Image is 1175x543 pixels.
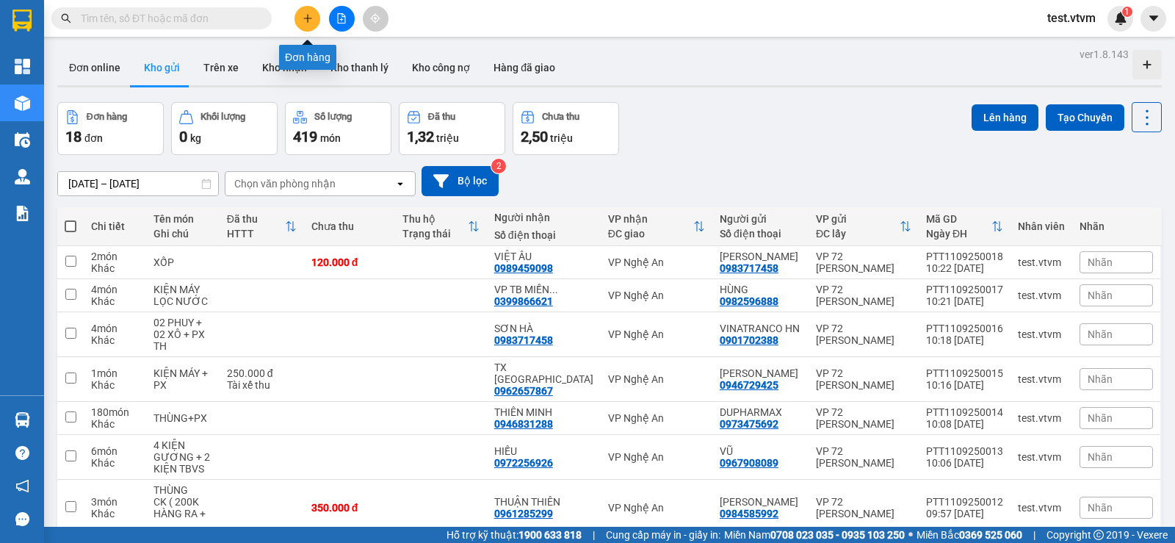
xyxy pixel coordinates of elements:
div: Người gửi [720,213,801,225]
div: Số điện thoại [494,229,593,241]
span: Cung cấp máy in - giấy in: [606,527,720,543]
div: XỐP [153,256,211,268]
span: 18 [65,128,82,145]
span: question-circle [15,446,29,460]
div: VP gửi [816,213,900,225]
img: warehouse-icon [15,169,30,184]
div: Chưa thu [542,112,579,122]
div: test.vtvm [1018,373,1065,385]
button: Tạo Chuyến [1046,104,1124,131]
div: Mã GD [926,213,991,225]
div: TH [153,340,211,352]
div: 1 món [91,367,139,379]
div: Số điện thoại [720,228,801,240]
div: Chi tiết [91,220,139,232]
div: 10:06 [DATE] [926,457,1003,469]
div: Thu hộ [402,213,467,225]
button: Hàng đã giao [482,50,567,85]
div: Đã thu [227,213,285,225]
div: Trạng thái [402,228,467,240]
button: Đơn hàng18đơn [57,102,164,155]
div: Chọn văn phòng nhận [234,176,336,191]
div: 0946831288 [494,418,553,430]
div: 3 món [91,496,139,508]
div: VP Nghệ An [608,412,705,424]
span: aim [370,13,380,24]
div: VP 72 [PERSON_NAME] [816,367,911,391]
div: Khác [91,457,139,469]
div: Khác [91,295,139,307]
img: warehouse-icon [15,412,30,428]
div: PTT1109250012 [926,496,1003,508]
div: 0967908089 [720,457,778,469]
span: 419 [293,128,317,145]
div: THÙNG [153,484,211,496]
div: test.vtvm [1018,290,1065,301]
div: VP Nghệ An [608,373,705,385]
div: 0961285299 [494,508,553,519]
div: 2 món [91,251,139,262]
div: Khác [91,508,139,519]
div: Khác [91,379,139,391]
span: Miền Bắc [916,527,1022,543]
div: DUPHARMAX [720,406,801,418]
button: file-add [329,6,355,32]
div: NGUYỄN KHẮC HÀ [720,496,801,508]
div: Tài xế thu [227,379,297,391]
button: Đã thu1,32 triệu [399,102,505,155]
button: plus [294,6,320,32]
span: plus [303,13,313,24]
img: dashboard-icon [15,59,30,74]
div: THIÊN MINH [494,406,593,418]
div: HÙNG [720,284,801,295]
span: copyright [1093,530,1104,540]
div: VŨ [720,445,801,457]
div: test.vtvm [1018,412,1065,424]
button: Khối lượng0kg [171,102,278,155]
strong: 0369 525 060 [959,529,1022,541]
span: 1 [1124,7,1129,17]
div: Đơn hàng [87,112,127,122]
div: 09:57 [DATE] [926,508,1003,519]
div: Khác [91,334,139,346]
th: Toggle SortBy [601,207,712,246]
input: Tìm tên, số ĐT hoặc mã đơn [81,10,254,26]
div: MINH DƯƠNG [720,251,801,262]
div: THUẬN THIÊN [494,496,593,508]
div: test.vtvm [1018,256,1065,268]
div: SƠN HÀ [494,323,593,334]
span: ⚪️ [908,532,913,538]
div: 10:22 [DATE] [926,262,1003,274]
div: VINATRANCO HN [720,323,801,334]
img: solution-icon [15,206,30,221]
span: món [320,132,341,144]
div: 4 món [91,284,139,295]
span: Nhãn [1088,451,1113,463]
button: Trên xe [192,50,250,85]
span: triệu [436,132,459,144]
span: message [15,512,29,526]
span: ... [153,519,162,531]
div: VP 72 [PERSON_NAME] [816,323,911,346]
div: NGỌC DẦN [720,367,801,379]
div: Nhãn [1080,220,1153,232]
div: ĐC lấy [816,228,900,240]
sup: 1 [1122,7,1132,17]
img: warehouse-icon [15,132,30,148]
div: Người nhận [494,212,593,223]
div: Nhân viên [1018,220,1065,232]
th: Toggle SortBy [220,207,304,246]
div: VP Nghệ An [608,451,705,463]
div: VP 72 [PERSON_NAME] [816,406,911,430]
div: Đã thu [428,112,455,122]
div: test.vtvm [1018,502,1065,514]
div: 0399866621 [494,295,553,307]
div: 250.000 đ [227,367,297,379]
div: VP 72 [PERSON_NAME] [816,284,911,307]
button: Lên hàng [972,104,1038,131]
span: đơn [84,132,103,144]
div: 0984585992 [720,508,778,519]
div: 6 món [91,445,139,457]
span: | [593,527,595,543]
button: aim [363,6,388,32]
